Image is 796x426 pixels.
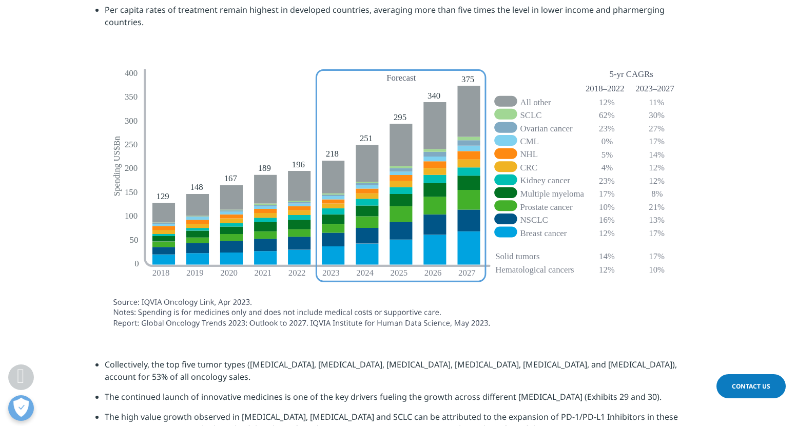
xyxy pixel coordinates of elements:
li: The continued launch of innovative medicines is one of the key drivers fueling the growth across ... [105,391,701,411]
span: Contact Us [732,382,770,391]
li: Per capita rates of treatment remain highest in developed countries, averaging more than five tim... [105,4,701,36]
li: Collectively, the top five tumor types ([MEDICAL_DATA], [MEDICAL_DATA], [MEDICAL_DATA], [MEDICAL_... [105,358,701,391]
a: Contact Us [716,374,786,398]
button: Open Preferences [8,395,34,421]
